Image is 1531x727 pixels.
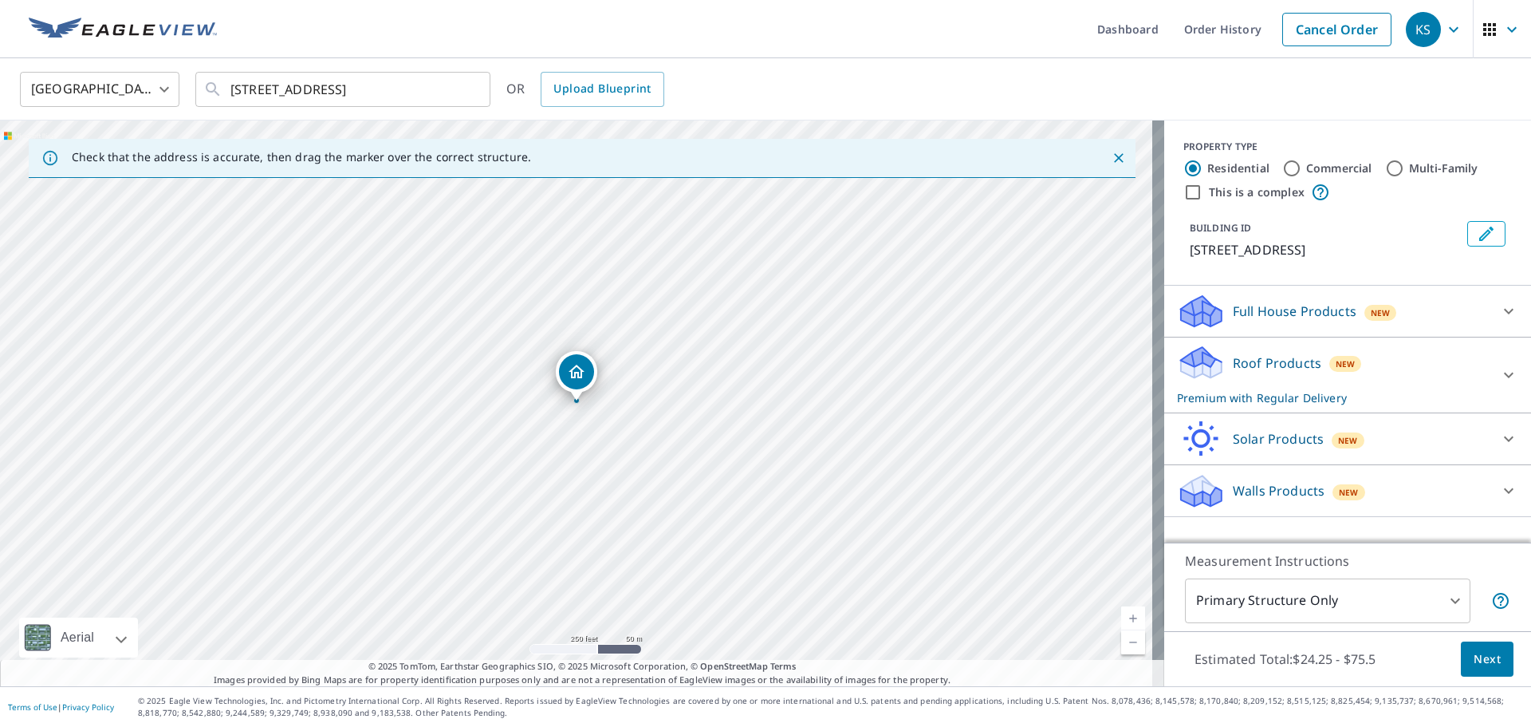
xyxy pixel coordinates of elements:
div: OR [506,72,664,107]
img: EV Logo [29,18,217,41]
button: Next [1461,642,1513,678]
div: Primary Structure Only [1185,579,1470,623]
p: © 2025 Eagle View Technologies, Inc. and Pictometry International Corp. All Rights Reserved. Repo... [138,695,1523,719]
label: Residential [1207,160,1269,176]
label: Multi-Family [1409,160,1478,176]
p: Estimated Total: $24.25 - $75.5 [1182,642,1389,677]
p: | [8,702,114,712]
a: Terms [770,660,797,672]
p: [STREET_ADDRESS] [1190,240,1461,259]
p: BUILDING ID [1190,221,1251,235]
span: New [1339,486,1359,499]
a: Upload Blueprint [541,72,663,107]
span: © 2025 TomTom, Earthstar Geographics SIO, © 2025 Microsoft Corporation, © [368,660,797,674]
button: Close [1108,148,1129,168]
p: Premium with Regular Delivery [1177,389,1490,406]
div: KS [1406,12,1441,47]
span: Your report will include only the primary structure on the property. For example, a detached gara... [1491,591,1510,610]
span: New [1338,434,1358,447]
a: Terms of Use [8,701,57,713]
div: Aerial [19,618,138,658]
p: Check that the address is accurate, then drag the marker over the correct structure. [72,150,531,164]
p: Solar Products [1233,429,1324,448]
div: Full House ProductsNew [1177,292,1518,330]
div: Dropped pin, building 1, Residential property, 21 Whitecap Way Brick, NJ 08723 [556,351,597,401]
a: Current Level 17, Zoom In [1121,606,1145,630]
input: Search by address or latitude-longitude [230,67,458,112]
span: New [1371,306,1391,319]
span: New [1336,358,1356,370]
p: Roof Products [1233,354,1321,373]
label: This is a complex [1209,184,1305,200]
a: OpenStreetMap [700,660,767,672]
a: Cancel Order [1282,13,1391,46]
p: Full House Products [1233,302,1356,321]
span: Upload Blueprint [553,79,651,99]
div: Solar ProductsNew [1177,420,1518,458]
a: Privacy Policy [62,701,114,713]
p: Walls Products [1233,481,1324,500]
div: PROPERTY TYPE [1183,140,1512,154]
div: Walls ProductsNew [1177,472,1518,510]
p: Measurement Instructions [1185,551,1510,571]
button: Edit building 1 [1467,221,1505,247]
div: Roof ProductsNewPremium with Regular Delivery [1177,344,1518,406]
span: Next [1474,650,1501,670]
label: Commercial [1306,160,1372,176]
div: Aerial [56,618,99,658]
a: Current Level 17, Zoom Out [1121,630,1145,654]
div: [GEOGRAPHIC_DATA] [20,67,179,112]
